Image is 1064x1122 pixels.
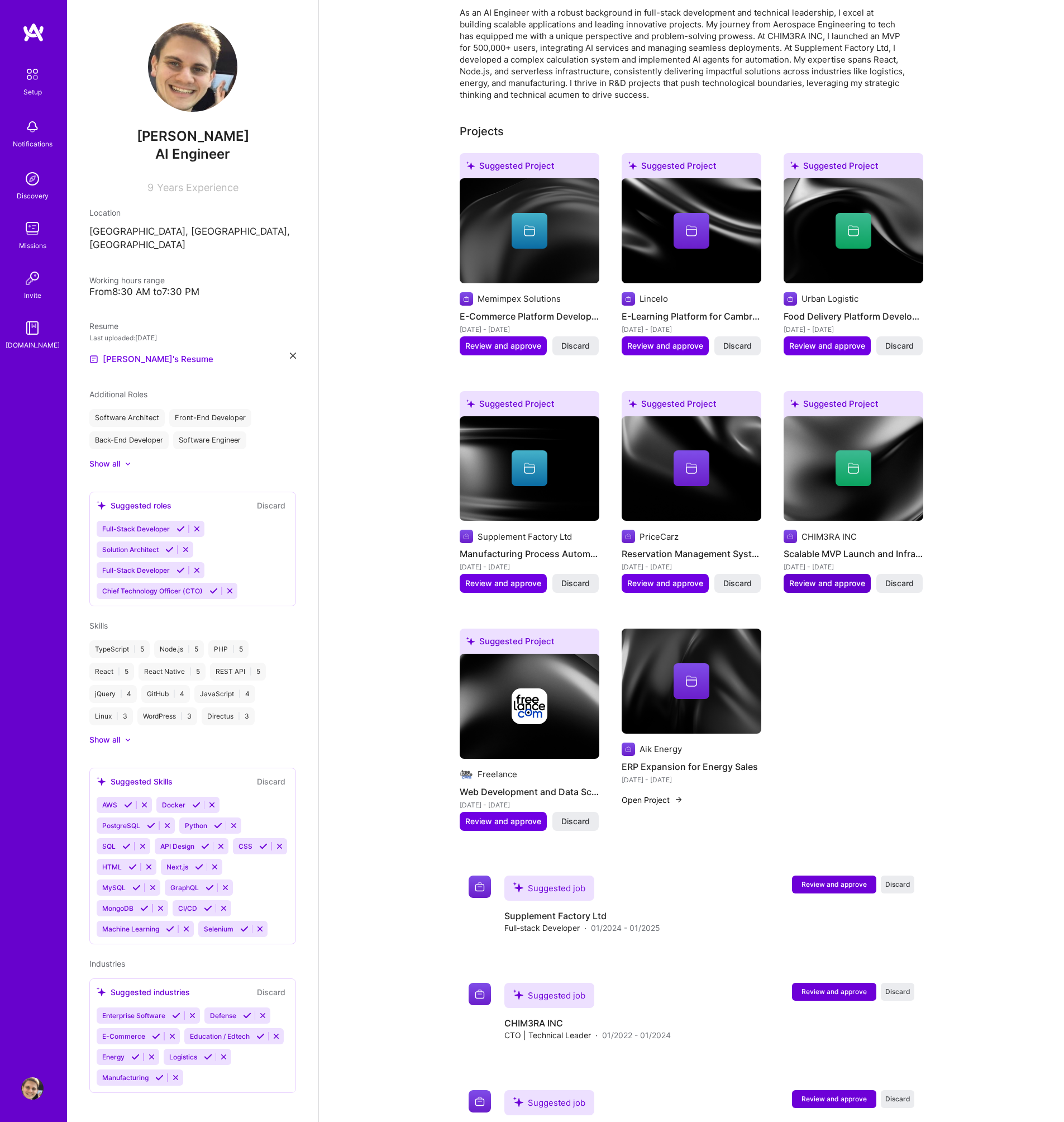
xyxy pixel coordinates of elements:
[89,353,213,366] a: [PERSON_NAME]'s Resume
[466,161,475,170] i: icon SuggestedTeams
[89,355,98,364] img: Resume
[24,289,41,301] div: Invite
[147,182,154,193] span: 9
[21,116,44,138] img: bell
[206,883,214,892] i: Accept
[254,499,289,512] button: Discard
[194,685,255,703] div: JavaScript 4
[792,1090,876,1108] button: Review and approve
[881,876,914,893] button: Discard
[89,128,296,145] span: [PERSON_NAME]
[466,400,475,408] i: icon SuggestedTeams
[173,690,175,698] span: |
[460,530,473,543] img: Company logo
[622,546,761,561] h4: Reservation Management System Development
[460,799,599,811] div: [DATE] - [DATE]
[21,217,44,240] img: teamwork
[627,578,703,589] span: Review and approve
[176,566,185,574] i: Accept
[97,501,106,510] i: icon SuggestedTeams
[792,983,876,1001] button: Review and approve
[17,190,49,202] div: Discovery
[478,531,572,543] div: Supplement Factory Ltd
[460,812,547,831] button: Review and approve
[157,182,238,193] span: Years Experience
[230,821,238,830] i: Reject
[801,531,857,543] div: CHIM3RA INC
[466,637,475,645] i: icon SuggestedTeams
[220,904,228,912] i: Reject
[21,63,44,86] img: setup
[154,640,204,658] div: Node.js 5
[460,629,599,658] div: Suggested Project
[89,458,120,469] div: Show all
[640,531,679,543] div: PriceCarz
[214,821,222,830] i: Accept
[116,712,118,721] span: |
[182,545,190,554] i: Reject
[195,863,203,871] i: Accept
[876,336,923,355] button: Discard
[674,795,683,804] img: arrow-right
[89,640,150,658] div: TypeScript 5
[19,240,46,251] div: Missions
[801,987,867,996] span: Review and approve
[133,645,136,654] span: |
[171,1073,180,1082] i: Reject
[513,882,523,892] i: icon SuggestedTeams
[622,292,635,306] img: Company logo
[208,640,249,658] div: PHP 5
[89,207,296,218] div: Location
[97,986,190,998] div: Suggested industries
[714,336,761,355] button: Discard
[584,922,586,934] span: ·
[801,1094,867,1104] span: Review and approve
[784,178,923,283] img: cover
[89,275,165,285] span: Working hours range
[460,546,599,561] h4: Manufacturing Process Automation System
[513,1097,523,1107] i: icon SuggestedTeams
[204,925,233,933] span: Selenium
[208,801,216,809] i: Reject
[102,801,117,809] span: AWS
[155,146,230,162] span: AI Engineer
[182,925,190,933] i: Reject
[102,842,116,850] span: SQL
[102,883,126,892] span: MySQL
[211,863,219,871] i: Reject
[784,324,923,335] div: [DATE] - [DATE]
[504,910,660,922] h4: Supplement Factory Ltd
[478,768,517,780] div: Freelance
[168,1032,176,1040] i: Reject
[97,777,106,786] i: icon SuggestedTeams
[102,1011,165,1020] span: Enterprise Software
[259,1011,267,1020] i: Reject
[140,904,149,912] i: Accept
[622,561,761,573] div: [DATE] - [DATE]
[622,629,761,734] img: cover
[192,801,201,809] i: Accept
[622,530,635,543] img: Company logo
[256,925,264,933] i: Reject
[789,578,865,589] span: Review and approve
[622,324,761,335] div: [DATE] - [DATE]
[147,1053,156,1061] i: Reject
[89,707,133,725] div: Linux 3
[148,22,237,112] img: User Avatar
[591,922,660,934] span: 01/2024 - 01/2025
[272,1032,280,1040] i: Reject
[141,685,190,703] div: GitHub 4
[102,566,170,574] span: Full-Stack Developer
[209,587,218,595] i: Accept
[622,574,709,593] button: Review and approve
[622,416,761,521] img: cover
[622,794,683,806] button: Open Project
[243,1011,251,1020] i: Accept
[210,663,266,681] div: REST API 5
[789,340,865,351] span: Review and approve
[602,1029,671,1041] span: 01/2022 - 01/2024
[189,667,192,676] span: |
[640,743,682,755] div: Aik Energy
[21,317,44,339] img: guide book
[188,1011,197,1020] i: Reject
